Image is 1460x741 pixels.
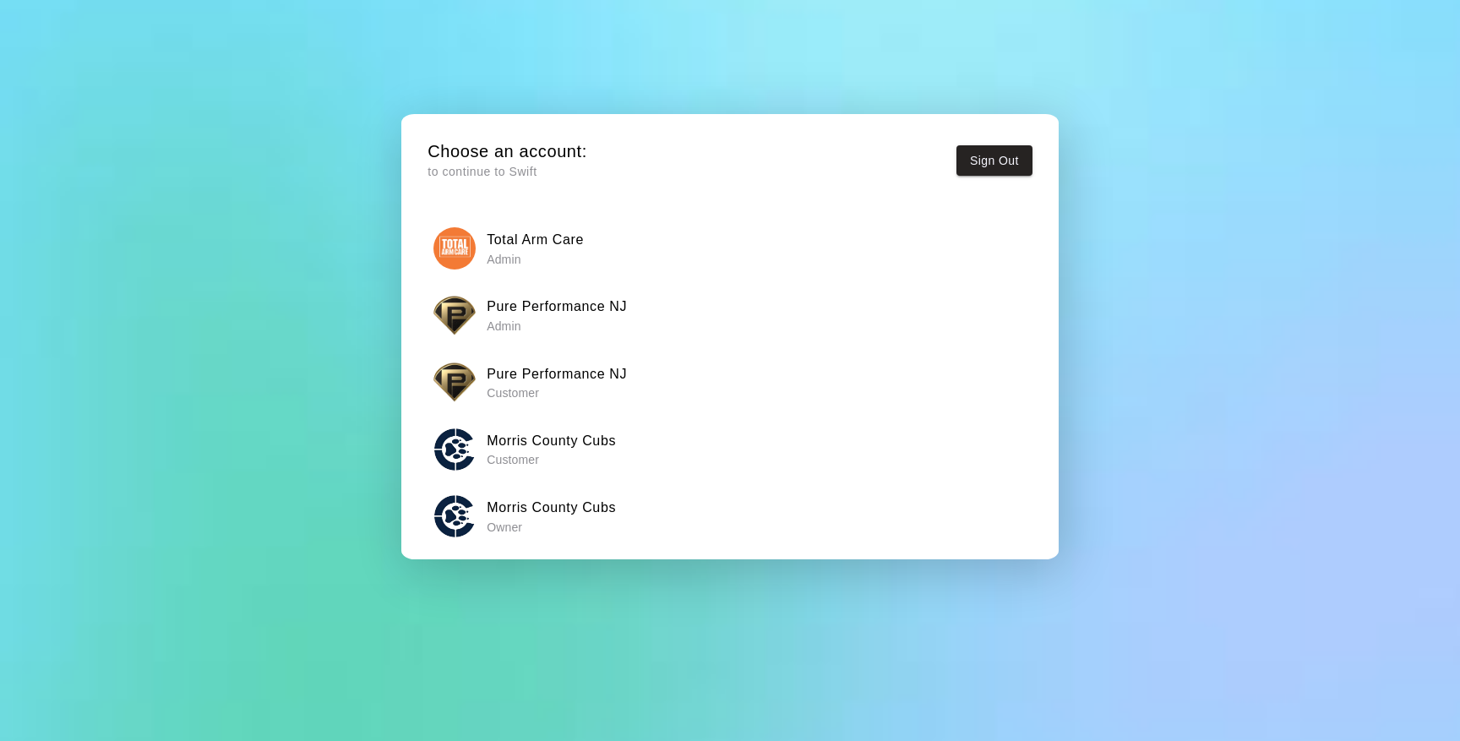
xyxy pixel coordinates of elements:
[487,384,627,401] p: Customer
[487,430,616,452] h6: Morris County Cubs
[433,495,476,537] img: Morris County Cubs
[428,221,1032,275] button: Total Arm CareTotal Arm Care Admin
[433,294,476,336] img: Pure Performance NJ
[428,288,1032,341] button: Pure Performance NJPure Performance NJ Admin
[433,227,476,270] img: Total Arm Care
[433,361,476,403] img: Pure Performance NJ
[487,363,627,385] h6: Pure Performance NJ
[433,428,476,471] img: Morris County Cubs
[428,489,1032,542] button: Morris County CubsMorris County Cubs Owner
[487,519,616,536] p: Owner
[428,140,587,163] h5: Choose an account:
[487,497,616,519] h6: Morris County Cubs
[428,422,1032,476] button: Morris County CubsMorris County Cubs Customer
[428,356,1032,409] button: Pure Performance NJPure Performance NJ Customer
[487,318,627,335] p: Admin
[956,145,1032,177] button: Sign Out
[487,451,616,468] p: Customer
[487,251,584,268] p: Admin
[487,296,627,318] h6: Pure Performance NJ
[428,163,587,181] p: to continue to Swift
[487,229,584,251] h6: Total Arm Care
